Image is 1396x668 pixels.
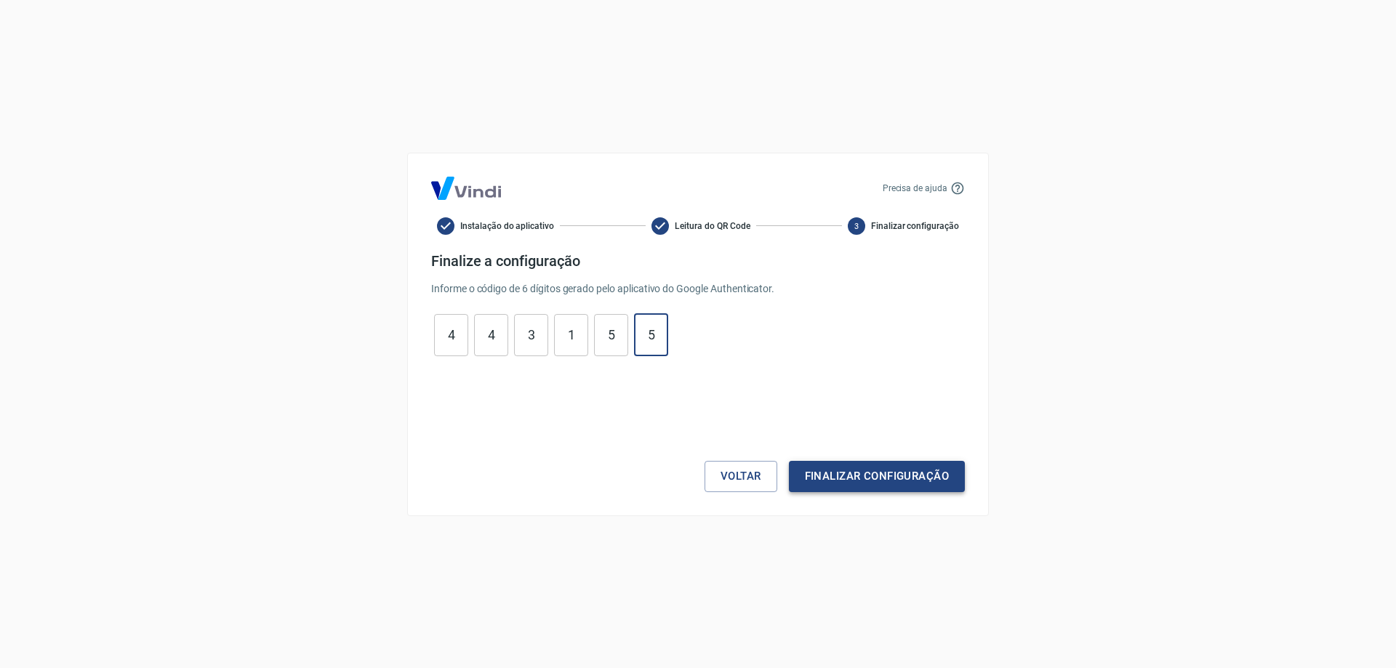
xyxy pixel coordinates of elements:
button: Voltar [705,461,777,491]
text: 3 [854,221,859,230]
p: Precisa de ajuda [883,182,947,195]
img: Logo Vind [431,177,501,200]
button: Finalizar configuração [789,461,965,491]
span: Finalizar configuração [871,220,959,233]
span: Instalação do aplicativo [460,220,554,233]
span: Leitura do QR Code [675,220,750,233]
p: Informe o código de 6 dígitos gerado pelo aplicativo do Google Authenticator. [431,281,965,297]
h4: Finalize a configuração [431,252,965,270]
